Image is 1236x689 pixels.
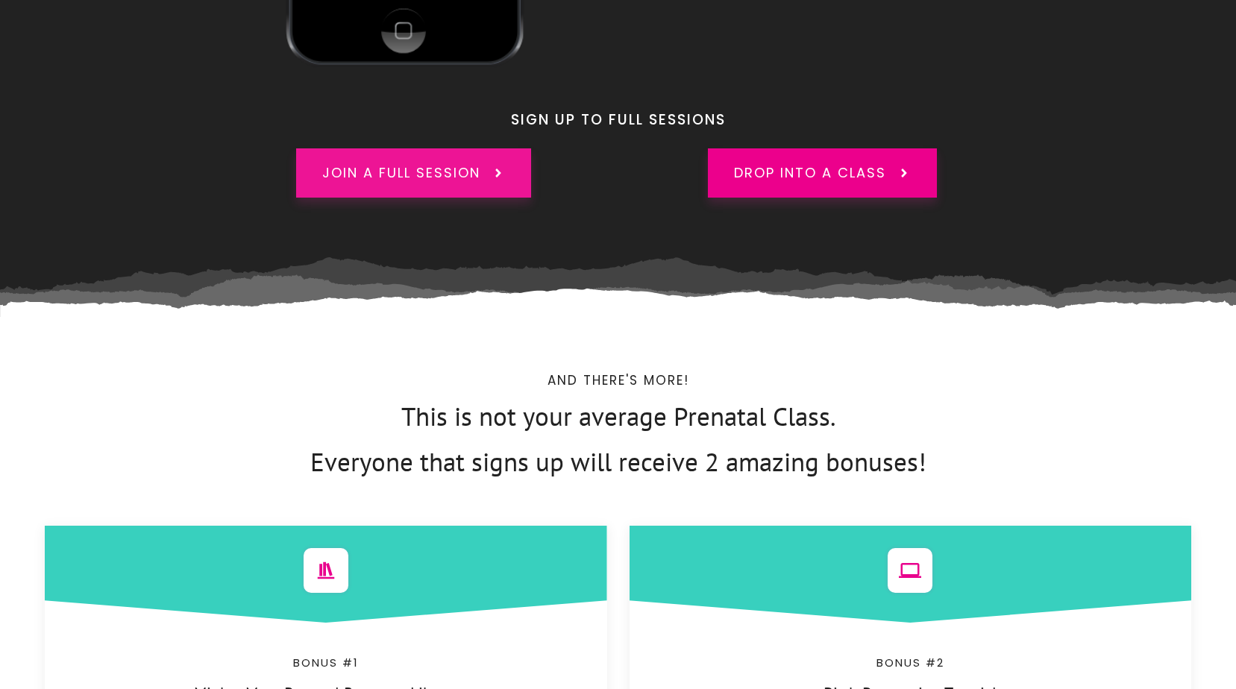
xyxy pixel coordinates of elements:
p: Everyone that signs up will receive 2 amazing bonuses! [46,439,1190,503]
span: Join a full session [322,163,480,183]
a: Join a full session [296,148,531,198]
p: Bonus #1 [60,653,592,680]
p: Bonus #2 [645,653,1176,680]
span: drop into a class [734,163,886,183]
p: This is not your average Prenatal Class. [46,394,1190,439]
span: sign up to full sessions [511,110,726,130]
a: drop into a class [708,148,937,198]
p: And There's more! [46,370,1190,392]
